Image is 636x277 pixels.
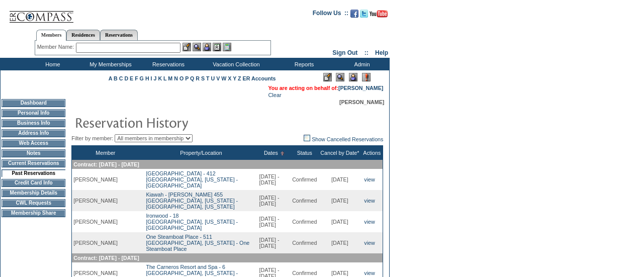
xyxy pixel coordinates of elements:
[100,30,138,40] a: Reservations
[114,75,118,81] a: B
[206,75,210,81] a: T
[138,58,196,70] td: Reservations
[145,75,149,81] a: H
[180,150,222,156] a: Property/Location
[2,149,65,157] td: Notes
[278,151,285,155] img: Ascending
[37,43,76,51] div: Member Name:
[72,169,139,190] td: [PERSON_NAME]
[336,73,344,81] img: View Mode
[109,75,112,81] a: A
[163,75,166,81] a: L
[350,13,358,19] a: Become our fan on Facebook
[221,75,226,81] a: W
[365,49,369,56] span: ::
[291,232,318,253] td: Confirmed
[223,43,231,51] img: b_calculator.gif
[2,169,65,177] td: Past Reservations
[361,146,383,160] th: Actions
[318,211,361,232] td: [DATE]
[2,99,65,107] td: Dashboard
[80,58,138,70] td: My Memberships
[291,169,318,190] td: Confirmed
[2,189,65,197] td: Membership Details
[158,75,162,81] a: K
[304,135,310,141] img: chk_off.JPG
[2,119,65,127] td: Business Info
[291,211,318,232] td: Confirmed
[193,43,201,51] img: View
[146,213,238,231] a: Ironwood - 18[GEOGRAPHIC_DATA], [US_STATE] - [GEOGRAPHIC_DATA]
[360,10,368,18] img: Follow us on Twitter
[323,73,332,81] img: Edit Mode
[257,232,291,253] td: [DATE] - [DATE]
[238,75,241,81] a: Z
[318,190,361,211] td: [DATE]
[135,75,138,81] a: F
[320,150,359,156] a: Cancel by Date*
[291,190,318,211] td: Confirmed
[196,75,200,81] a: R
[318,169,361,190] td: [DATE]
[257,211,291,232] td: [DATE] - [DATE]
[350,10,358,18] img: Become our fan on Facebook
[36,30,67,41] a: Members
[179,75,184,81] a: O
[72,190,139,211] td: [PERSON_NAME]
[71,135,113,141] span: Filter by member:
[216,75,220,81] a: V
[318,232,361,253] td: [DATE]
[338,85,383,91] a: [PERSON_NAME]
[73,255,139,261] span: Contract: [DATE] - [DATE]
[153,75,156,81] a: J
[168,75,172,81] a: M
[9,3,74,23] img: Compass Home
[119,75,123,81] a: C
[274,58,332,70] td: Reports
[257,190,291,211] td: [DATE] - [DATE]
[151,75,152,81] a: I
[211,75,215,81] a: U
[183,43,191,51] img: b_edit.gif
[66,30,100,40] a: Residences
[243,75,276,81] a: ER Accounts
[364,176,375,182] a: view
[174,75,178,81] a: N
[2,159,65,167] td: Current Reservations
[140,75,144,81] a: G
[257,169,291,190] td: [DATE] - [DATE]
[146,170,238,189] a: [GEOGRAPHIC_DATA] - 412[GEOGRAPHIC_DATA], [US_STATE] - [GEOGRAPHIC_DATA]
[349,73,357,81] img: Impersonate
[375,49,388,56] a: Help
[2,139,65,147] td: Web Access
[146,192,238,210] a: Kiawah - [PERSON_NAME] 455[GEOGRAPHIC_DATA], [US_STATE] - [GEOGRAPHIC_DATA], [US_STATE]
[304,136,383,142] a: Show Cancelled Reservations
[362,73,371,81] img: Log Concern/Member Elevation
[370,13,388,19] a: Subscribe to our YouTube Channel
[72,211,139,232] td: [PERSON_NAME]
[332,49,357,56] a: Sign Out
[264,150,278,156] a: Dates
[364,270,375,276] a: view
[203,43,211,51] img: Impersonate
[233,75,236,81] a: Y
[146,234,249,252] a: One Steamboat Place - 511[GEOGRAPHIC_DATA], [US_STATE] - One Steamboat Place
[297,150,312,156] a: Status
[339,99,384,105] span: [PERSON_NAME]
[268,85,383,91] span: You are acting on behalf of:
[74,112,276,132] img: pgTtlResHistory.gif
[313,9,348,21] td: Follow Us ::
[332,58,390,70] td: Admin
[72,232,139,253] td: [PERSON_NAME]
[2,109,65,117] td: Personal Info
[201,75,205,81] a: S
[2,129,65,137] td: Address Info
[23,58,80,70] td: Home
[96,150,115,156] a: Member
[268,92,281,98] a: Clear
[364,198,375,204] a: view
[213,43,221,51] img: Reservations
[364,219,375,225] a: view
[185,75,189,81] a: P
[364,240,375,246] a: view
